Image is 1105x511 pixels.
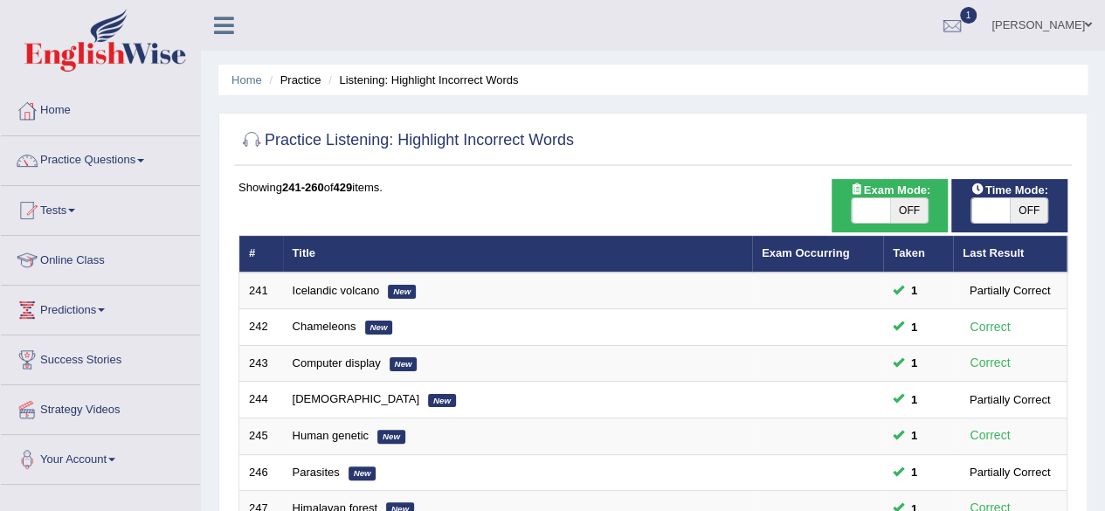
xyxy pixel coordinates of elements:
[960,7,977,24] span: 1
[953,236,1067,273] th: Last Result
[1,335,200,379] a: Success Stories
[963,390,1057,409] div: Partially Correct
[293,320,356,333] a: Chameleons
[239,382,283,418] td: 244
[963,281,1057,300] div: Partially Correct
[904,318,924,336] span: You can still take this question
[843,181,937,199] span: Exam Mode:
[1,435,200,479] a: Your Account
[265,72,321,88] li: Practice
[964,181,1055,199] span: Time Mode:
[388,285,416,299] em: New
[238,179,1067,196] div: Showing of items.
[349,466,376,480] em: New
[238,128,574,154] h2: Practice Listening: Highlight Incorrect Words
[365,321,393,335] em: New
[904,281,924,300] span: You can still take this question
[1,236,200,280] a: Online Class
[1,186,200,230] a: Tests
[428,394,456,408] em: New
[762,246,849,259] a: Exam Occurring
[832,179,948,232] div: Show exams occurring in exams
[333,181,352,194] b: 429
[1,136,200,180] a: Practice Questions
[283,236,752,273] th: Title
[1,385,200,429] a: Strategy Videos
[377,430,405,444] em: New
[963,317,1018,337] div: Correct
[239,236,283,273] th: #
[963,425,1018,445] div: Correct
[390,357,418,371] em: New
[904,354,924,372] span: You can still take this question
[963,353,1018,373] div: Correct
[239,454,283,491] td: 246
[293,284,380,297] a: Icelandic volcano
[1,286,200,329] a: Predictions
[293,429,369,442] a: Human genetic
[963,463,1057,481] div: Partially Correct
[239,273,283,309] td: 241
[904,426,924,445] span: You can still take this question
[883,236,953,273] th: Taken
[293,392,419,405] a: [DEMOGRAPHIC_DATA]
[904,463,924,481] span: You can still take this question
[239,418,283,455] td: 245
[293,356,381,369] a: Computer display
[239,309,283,346] td: 242
[324,72,518,88] li: Listening: Highlight Incorrect Words
[1,86,200,130] a: Home
[293,466,340,479] a: Parasites
[1010,198,1048,223] span: OFF
[904,390,924,409] span: You can still take this question
[239,345,283,382] td: 243
[282,181,324,194] b: 241-260
[890,198,929,223] span: OFF
[231,73,262,86] a: Home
